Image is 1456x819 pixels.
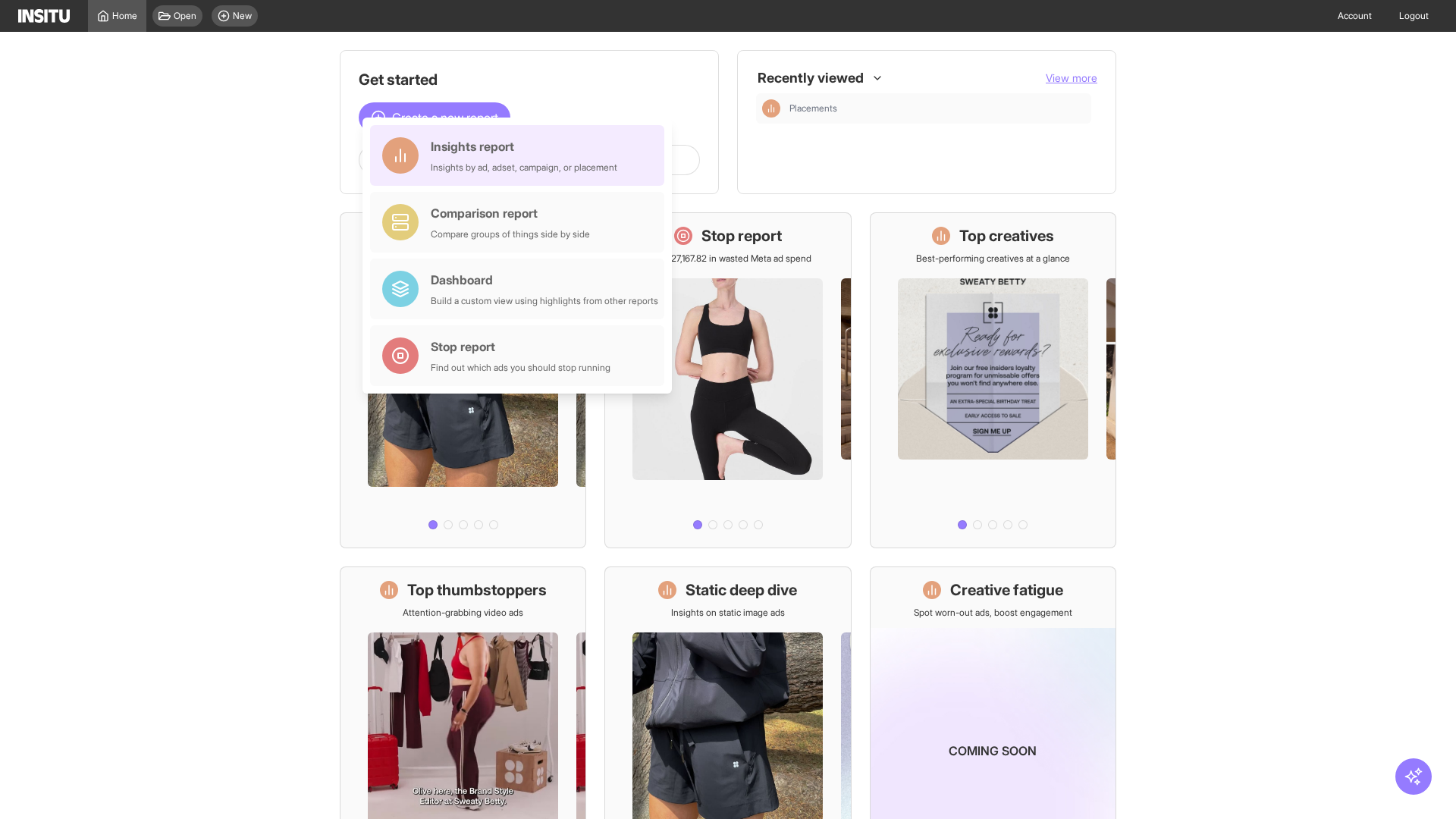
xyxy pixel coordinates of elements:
[18,9,70,23] img: Logo
[762,99,780,118] div: Insights
[916,253,1070,265] p: Best-performing creatives at a glance
[431,295,658,307] div: Build a custom view using highlights from other reports
[233,10,252,22] span: New
[959,225,1054,246] h1: Top creatives
[671,607,785,619] p: Insights on static image ads
[392,108,498,127] span: Create a new report
[174,10,196,22] span: Open
[431,204,590,222] div: Comparison report
[112,10,137,22] span: Home
[431,271,658,289] div: Dashboard
[701,225,782,246] h1: Stop report
[431,162,617,174] div: Insights by ad, adset, campaign, or placement
[407,579,547,601] h1: Top thumbstoppers
[403,607,523,619] p: Attention-grabbing video ads
[1046,71,1097,86] button: View more
[870,212,1116,548] a: Top creativesBest-performing creatives at a glance
[431,362,610,374] div: Find out which ads you should stop running
[431,137,617,155] div: Insights report
[340,212,586,548] a: What's live nowSee all active ads instantly
[359,69,700,90] h1: Get started
[644,253,811,265] p: Save £27,167.82 in wasted Meta ad spend
[431,337,610,356] div: Stop report
[1046,71,1097,84] span: View more
[789,102,837,115] span: Placements
[431,228,590,240] div: Compare groups of things side by side
[686,579,797,601] h1: Static deep dive
[789,102,1085,115] span: Placements
[604,212,851,548] a: Stop reportSave £27,167.82 in wasted Meta ad spend
[359,102,510,133] button: Create a new report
